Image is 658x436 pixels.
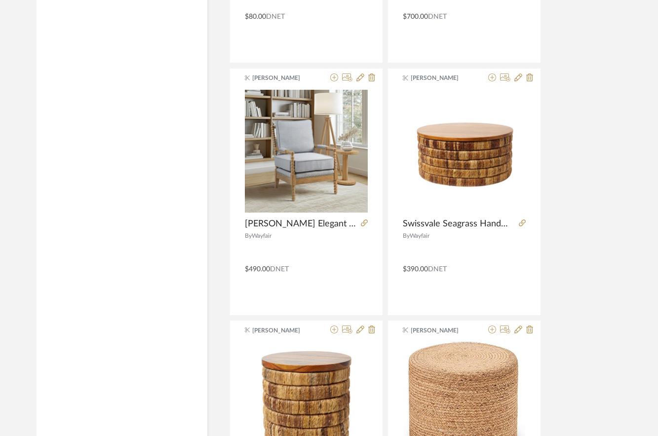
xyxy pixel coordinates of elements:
[252,326,314,335] span: [PERSON_NAME]
[245,218,357,229] span: [PERSON_NAME] Elegant Nailhead Trim Armchair
[245,90,368,213] div: 0
[245,266,270,273] span: $490.00
[403,90,526,213] img: Swissvale Seagrass Handmade Linear Wrapped Coffee Table with Teak Wood Top
[411,326,473,335] span: [PERSON_NAME]
[403,266,428,273] span: $390.00
[403,233,410,239] span: By
[410,233,429,239] span: Wayfair
[428,266,447,273] span: DNET
[403,90,526,213] div: 0
[428,13,447,20] span: DNET
[245,233,252,239] span: By
[411,73,473,82] span: [PERSON_NAME]
[403,218,515,229] span: Swissvale Seagrass Handmade Linear Wrapped Coffee Table with Teak Wood Top
[252,233,271,239] span: Wayfair
[403,13,428,20] span: $700.00
[245,90,368,213] img: Bussard Elegant Nailhead Trim Armchair
[252,73,314,82] span: [PERSON_NAME]
[245,13,266,20] span: $80.00
[270,266,289,273] span: DNET
[266,13,285,20] span: DNET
